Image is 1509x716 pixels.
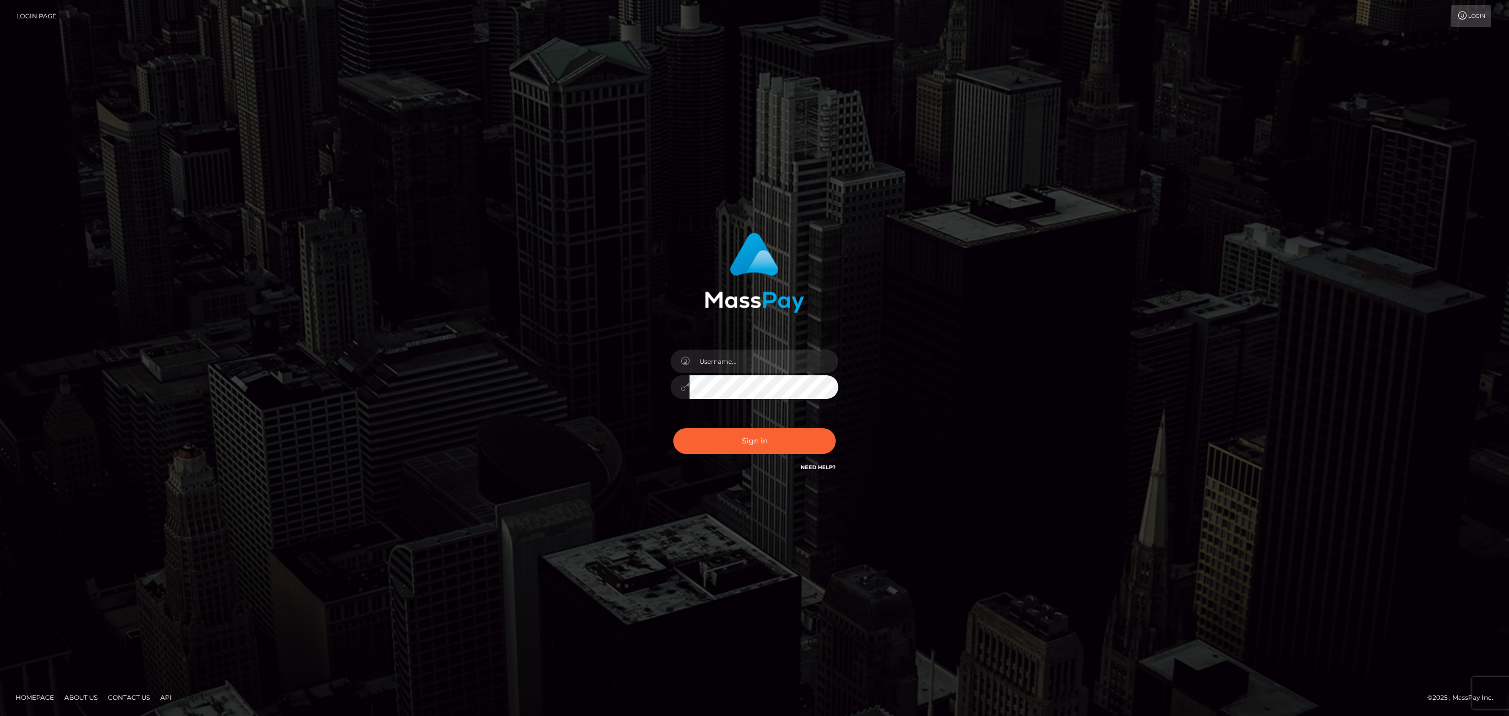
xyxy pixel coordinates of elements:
[673,428,836,454] button: Sign in
[60,689,102,706] a: About Us
[156,689,176,706] a: API
[1451,5,1491,27] a: Login
[705,233,804,313] img: MassPay Login
[16,5,57,27] a: Login Page
[1427,692,1501,703] div: © 2025 , MassPay Inc.
[801,464,836,471] a: Need Help?
[104,689,154,706] a: Contact Us
[12,689,58,706] a: Homepage
[690,350,838,373] input: Username...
